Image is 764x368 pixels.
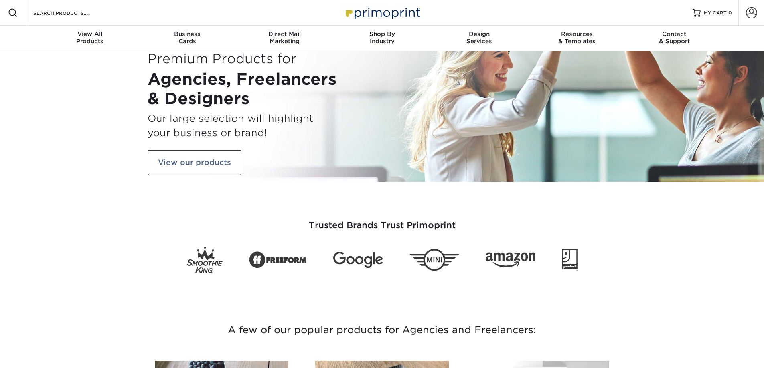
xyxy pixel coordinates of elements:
span: Contact [626,30,723,38]
a: View our products [148,150,241,175]
div: Cards [138,30,236,45]
a: Resources& Templates [528,26,626,51]
span: View All [41,30,139,38]
span: Design [431,30,528,38]
h1: Agencies, Freelancers & Designers [148,70,376,108]
span: Resources [528,30,626,38]
span: Direct Mail [236,30,333,38]
span: 0 [728,10,732,16]
a: BusinessCards [138,26,236,51]
a: Shop ByIndustry [333,26,431,51]
span: Shop By [333,30,431,38]
a: Direct MailMarketing [236,26,333,51]
div: & Support [626,30,723,45]
img: Google [333,252,383,268]
div: Services [431,30,528,45]
div: Marketing [236,30,333,45]
img: Amazon [486,252,535,267]
input: SEARCH PRODUCTS..... [32,8,111,18]
h3: A few of our popular products for Agencies and Freelancers: [148,302,617,358]
div: Industry [333,30,431,45]
div: & Templates [528,30,626,45]
img: Mini [409,249,459,271]
img: Smoothie King [187,247,223,273]
div: Products [41,30,139,45]
a: DesignServices [431,26,528,51]
img: Goodwill [562,249,578,271]
span: Business [138,30,236,38]
a: Contact& Support [626,26,723,51]
span: MY CART [704,10,727,16]
h3: Trusted Brands Trust Primoprint [148,201,617,240]
h2: Premium Products for [148,51,376,66]
a: View AllProducts [41,26,139,51]
h3: Our large selection will highlight your business or brand! [148,111,376,140]
img: Freeform [249,247,307,273]
img: Primoprint [342,4,422,21]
